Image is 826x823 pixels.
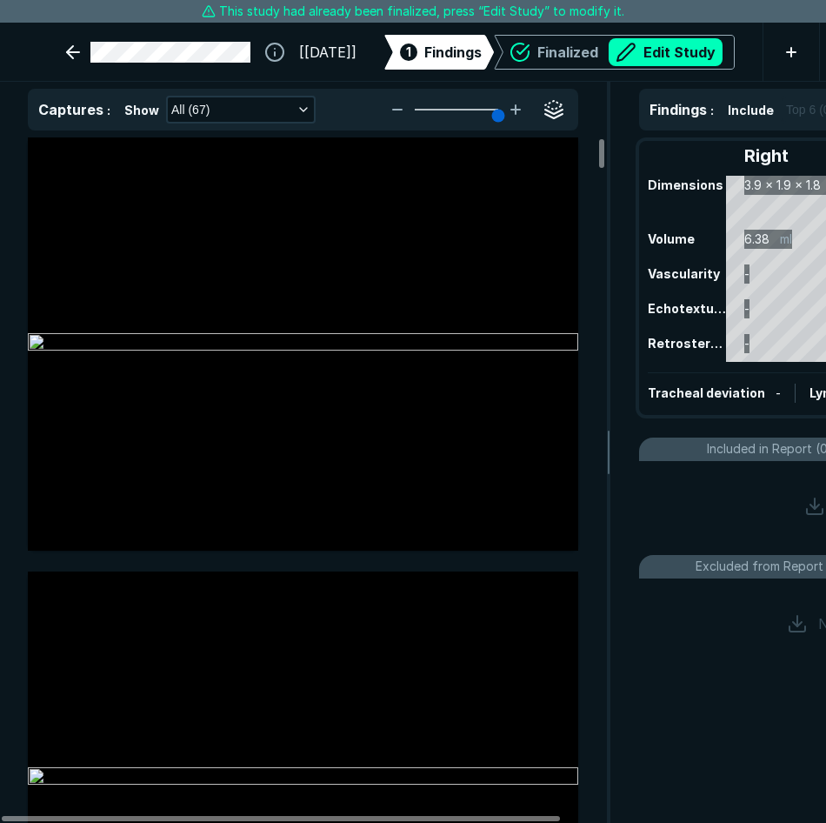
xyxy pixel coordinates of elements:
[28,33,42,71] a: See-Mode Logo
[776,385,781,400] span: -
[494,35,735,70] div: FinalizedEdit Study
[171,100,210,119] span: All (67)
[107,103,110,117] span: :
[424,42,482,63] span: Findings
[219,2,624,21] span: This study had already been finalized, press “Edit Study” to modify it.
[537,38,723,66] div: Finalized
[299,42,356,63] span: [[DATE]]
[28,767,578,788] img: c0394952-19b9-4f59-920f-0906cbf1f43e
[38,101,103,118] span: Captures
[609,38,723,66] button: Edit Study
[648,385,765,400] span: Tracheal deviation
[406,43,411,61] span: 1
[728,101,774,119] span: Include
[28,333,578,354] img: 1d7d11eb-5eb3-4f76-ba07-caf360e1d969
[649,101,707,118] span: Findings
[384,35,494,70] div: 1Findings
[124,101,159,119] span: Show
[710,103,714,117] span: :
